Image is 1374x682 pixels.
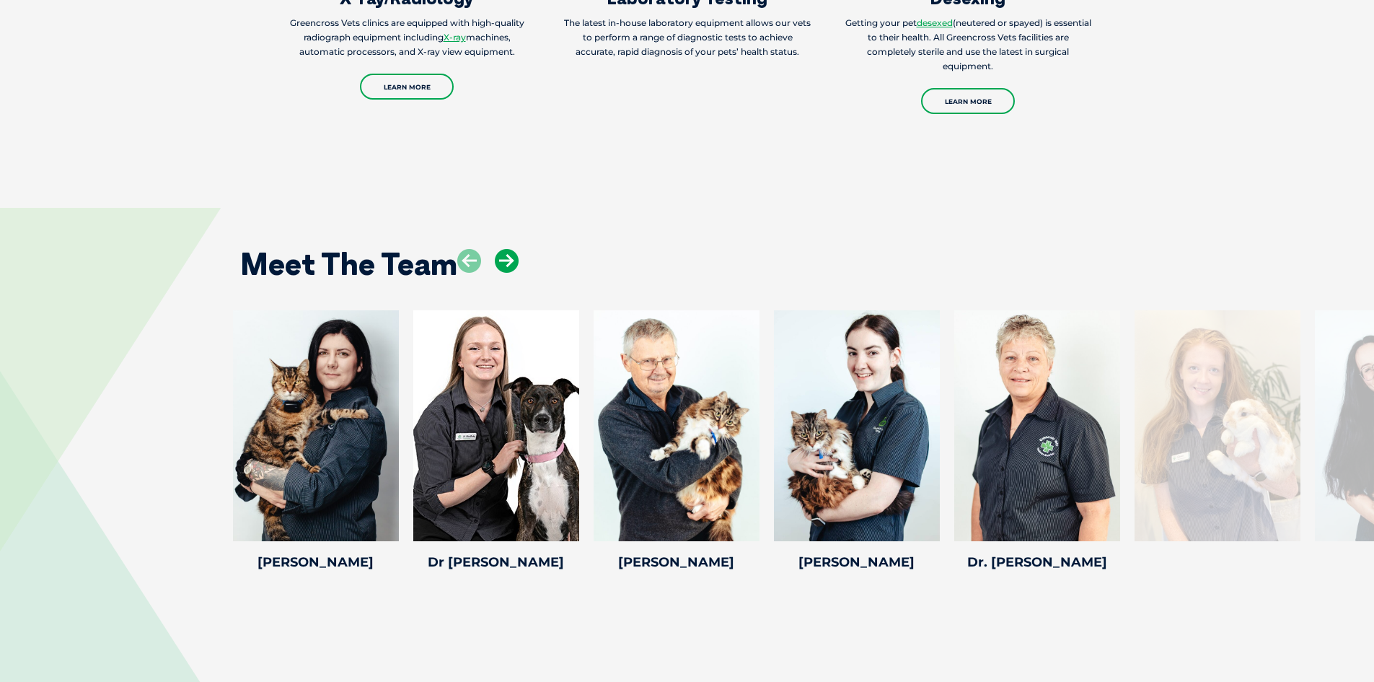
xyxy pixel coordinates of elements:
[413,556,579,569] h4: Dr [PERSON_NAME]
[594,556,759,569] h4: [PERSON_NAME]
[917,17,953,28] a: desexed
[954,556,1120,569] h4: Dr. [PERSON_NAME]
[845,16,1092,74] p: Getting your pet (neutered or spayed) is essential to their health. All Greencross Vets facilitie...
[444,32,466,43] a: X-ray
[774,556,940,569] h4: [PERSON_NAME]
[283,16,531,59] p: Greencross Vets clinics are equipped with high-quality radiograph equipment including machines, a...
[233,556,399,569] h4: [PERSON_NAME]
[921,88,1015,114] a: Learn More
[564,16,811,59] p: The latest in-house laboratory equipment allows our vets to perform a range of diagnostic tests t...
[360,74,454,100] a: Learn More
[240,249,457,279] h2: Meet The Team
